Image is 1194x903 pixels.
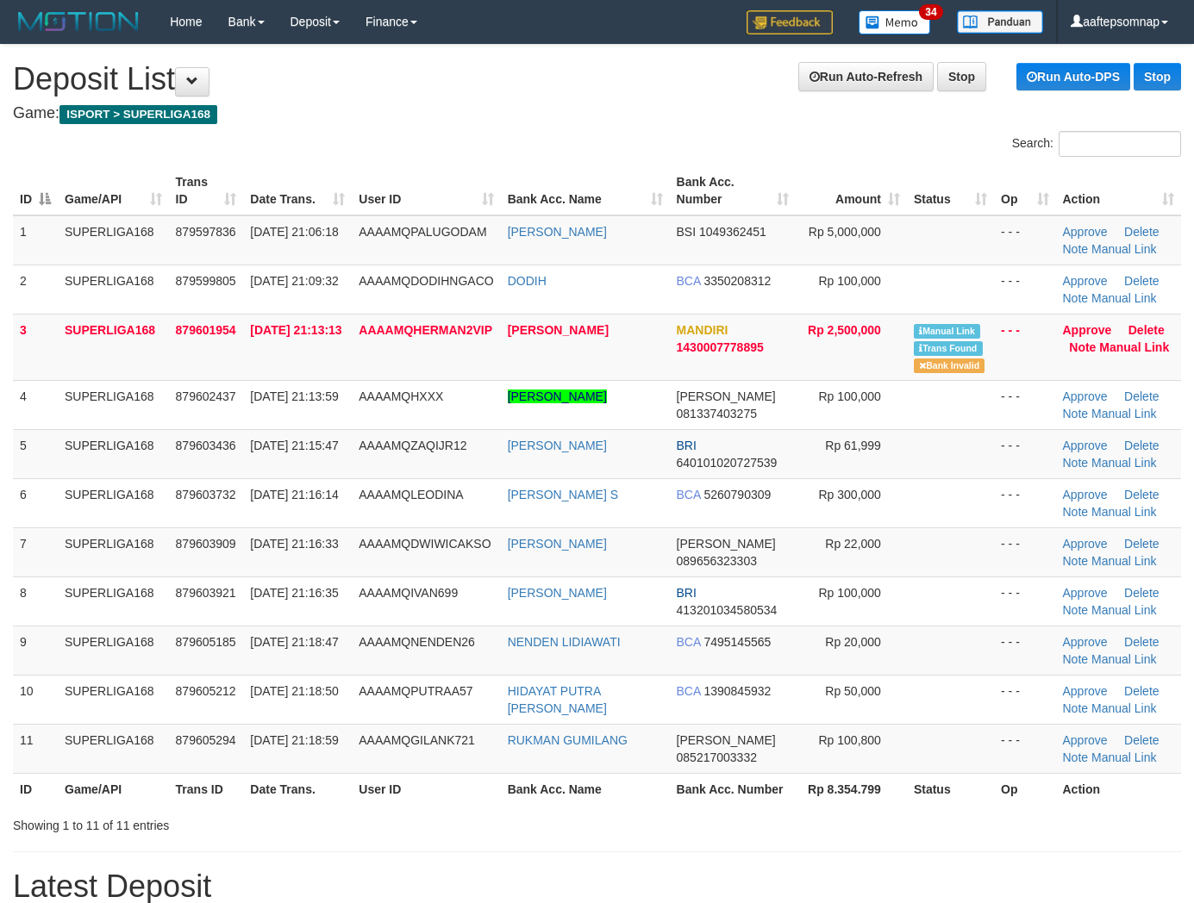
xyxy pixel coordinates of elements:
[59,105,217,124] span: ISPORT > SUPERLIGA168
[677,537,776,551] span: [PERSON_NAME]
[508,225,607,239] a: [PERSON_NAME]
[359,225,486,239] span: AAAAMQPALUGODAM
[994,626,1055,675] td: - - -
[508,323,609,337] a: [PERSON_NAME]
[501,166,670,215] th: Bank Acc. Name: activate to sort column ascending
[508,274,547,288] a: DODIH
[176,439,236,452] span: 879603436
[359,586,458,600] span: AAAAMQIVAN699
[1124,389,1159,403] a: Delete
[1063,225,1108,239] a: Approve
[937,62,986,91] a: Stop
[1063,242,1089,256] a: Note
[919,4,942,20] span: 34
[13,626,58,675] td: 9
[1063,456,1089,470] a: Note
[819,488,881,501] span: Rp 300,000
[670,773,797,805] th: Bank Acc. Number
[994,773,1055,805] th: Op
[176,733,236,747] span: 879605294
[677,323,728,337] span: MANDIRI
[1063,684,1108,698] a: Approve
[994,576,1055,626] td: - - -
[994,314,1055,380] td: - - -
[13,105,1181,122] h4: Game:
[1059,131,1181,157] input: Search:
[994,675,1055,724] td: - - -
[819,274,881,288] span: Rp 100,000
[176,225,236,239] span: 879597836
[13,265,58,314] td: 2
[677,456,778,470] span: Copy 640101020727539 to clipboard
[176,586,236,600] span: 879603921
[1134,63,1181,90] a: Stop
[1063,274,1108,288] a: Approve
[13,576,58,626] td: 8
[914,324,980,339] span: Manually Linked
[1012,131,1181,157] label: Search:
[1063,701,1089,715] a: Note
[359,274,493,288] span: AAAAMQDODIHNGACO
[994,724,1055,773] td: - - -
[58,166,169,215] th: Game/API: activate to sort column ascending
[58,314,169,380] td: SUPERLIGA168
[1091,603,1157,617] a: Manual Link
[677,340,764,354] span: Copy 1430007778895 to clipboard
[819,733,881,747] span: Rp 100,800
[58,773,169,805] th: Game/API
[677,407,757,420] span: Copy 081337403275 to clipboard
[677,439,697,452] span: BRI
[243,773,352,805] th: Date Trans.
[508,733,628,747] a: RUKMAN GUMILANG
[58,380,169,429] td: SUPERLIGA168
[508,439,607,452] a: [PERSON_NAME]
[176,323,236,337] span: 879601954
[677,586,697,600] span: BRI
[13,527,58,576] td: 7
[1124,225,1159,239] a: Delete
[1091,505,1157,519] a: Manual Link
[677,635,701,649] span: BCA
[58,724,169,773] td: SUPERLIGA168
[994,265,1055,314] td: - - -
[1063,733,1108,747] a: Approve
[58,675,169,724] td: SUPERLIGA168
[825,635,881,649] span: Rp 20,000
[677,488,701,501] span: BCA
[508,684,607,715] a: HIDAYAT PUTRA [PERSON_NAME]
[176,389,236,403] span: 879602437
[798,62,934,91] a: Run Auto-Refresh
[809,225,881,239] span: Rp 5,000,000
[58,478,169,527] td: SUPERLIGA168
[1063,488,1108,501] a: Approve
[508,389,607,403] a: [PERSON_NAME]
[1124,586,1159,600] a: Delete
[58,527,169,576] td: SUPERLIGA168
[250,225,338,239] span: [DATE] 21:06:18
[176,635,236,649] span: 879605185
[1124,488,1159,501] a: Delete
[703,635,771,649] span: Copy 7495145565 to clipboard
[176,488,236,501] span: 879603732
[1063,586,1108,600] a: Approve
[1124,439,1159,452] a: Delete
[825,439,881,452] span: Rp 61,999
[13,215,58,265] td: 1
[914,341,983,356] span: Similar transaction found
[819,389,881,403] span: Rp 100,000
[13,724,58,773] td: 11
[176,684,236,698] span: 879605212
[58,215,169,265] td: SUPERLIGA168
[1091,652,1157,666] a: Manual Link
[13,773,58,805] th: ID
[677,225,697,239] span: BSI
[250,733,338,747] span: [DATE] 21:18:59
[250,586,338,600] span: [DATE] 21:16:35
[1063,389,1108,403] a: Approve
[1056,166,1182,215] th: Action: activate to sort column ascending
[1063,291,1089,305] a: Note
[1063,537,1108,551] a: Approve
[250,389,338,403] span: [DATE] 21:13:59
[677,603,778,617] span: Copy 413201034580534 to clipboard
[796,773,907,805] th: Rp 8.354.799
